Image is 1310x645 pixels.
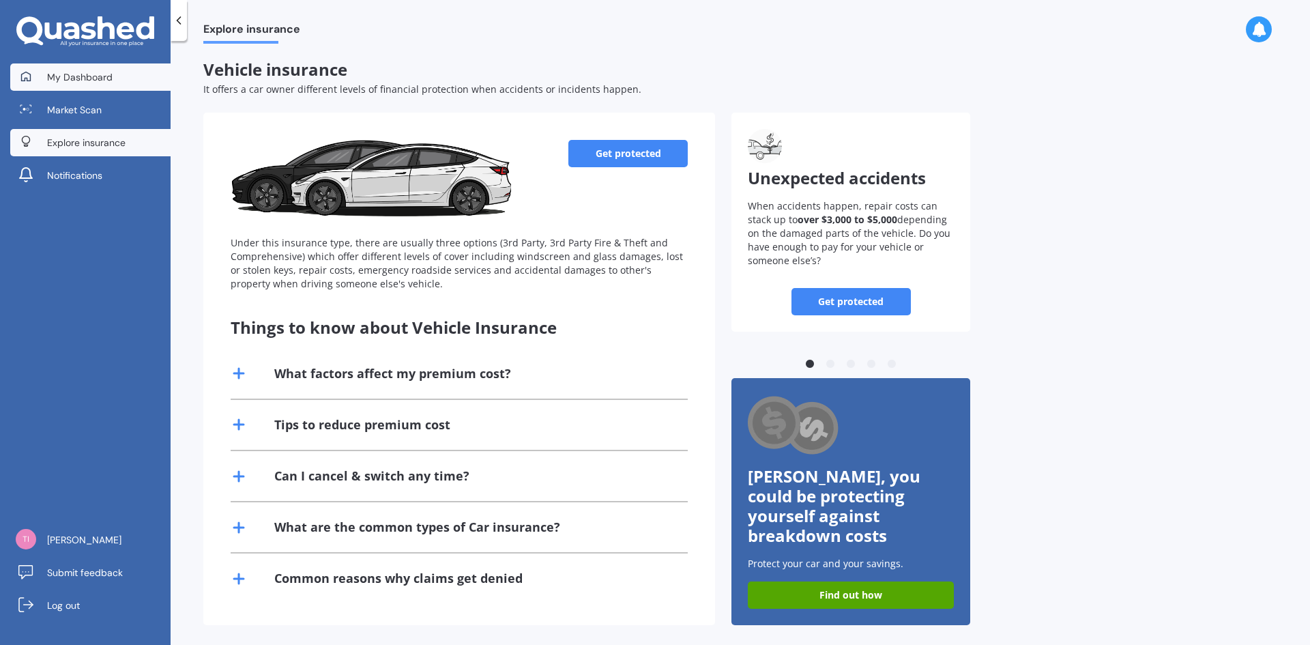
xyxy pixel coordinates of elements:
div: What factors affect my premium cost? [274,365,511,382]
button: 2 [824,358,837,371]
b: over $3,000 to $5,000 [798,213,897,226]
span: Explore insurance [47,136,126,149]
button: 1 [803,358,817,371]
span: Submit feedback [47,566,123,579]
a: Market Scan [10,96,171,124]
span: Unexpected accidents [748,167,926,189]
span: [PERSON_NAME] [47,533,121,547]
div: Under this insurance type, there are usually three options (3rd Party, 3rd Party Fire & Theft and... [231,236,688,291]
img: Vehicle insurance [231,140,511,222]
span: Vehicle insurance [203,58,347,81]
button: 5 [885,358,899,371]
a: My Dashboard [10,63,171,91]
span: It offers a car owner different levels of financial protection when accidents or incidents happen. [203,83,641,96]
img: Unexpected accidents [748,129,782,163]
span: My Dashboard [47,70,113,84]
a: Log out [10,592,171,619]
div: Common reasons why claims get denied [274,570,523,587]
img: Cashback [748,395,840,458]
span: Things to know about Vehicle Insurance [231,316,557,339]
img: 773e976115a6c9de343fb0db68c26067 [16,529,36,549]
div: Tips to reduce premium cost [274,416,450,433]
span: Log out [47,599,80,612]
span: [PERSON_NAME], you could be protecting yourself against breakdown costs [748,465,920,546]
a: Find out how [748,582,954,609]
span: Notifications [47,169,102,182]
div: What are the common types of Car insurance? [274,519,560,536]
a: Get protected [791,288,911,315]
a: Submit feedback [10,559,171,586]
a: Explore insurance [10,129,171,156]
div: Can I cancel & switch any time? [274,468,469,485]
button: 3 [844,358,858,371]
a: Get protected [568,140,688,167]
span: Market Scan [47,103,102,117]
a: [PERSON_NAME] [10,526,171,554]
p: Protect your car and your savings. [748,557,954,571]
button: 4 [864,358,878,371]
p: When accidents happen, repair costs can stack up to depending on the damaged parts of the vehicle... [748,199,954,268]
a: Notifications [10,162,171,189]
span: Explore insurance [203,23,300,41]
